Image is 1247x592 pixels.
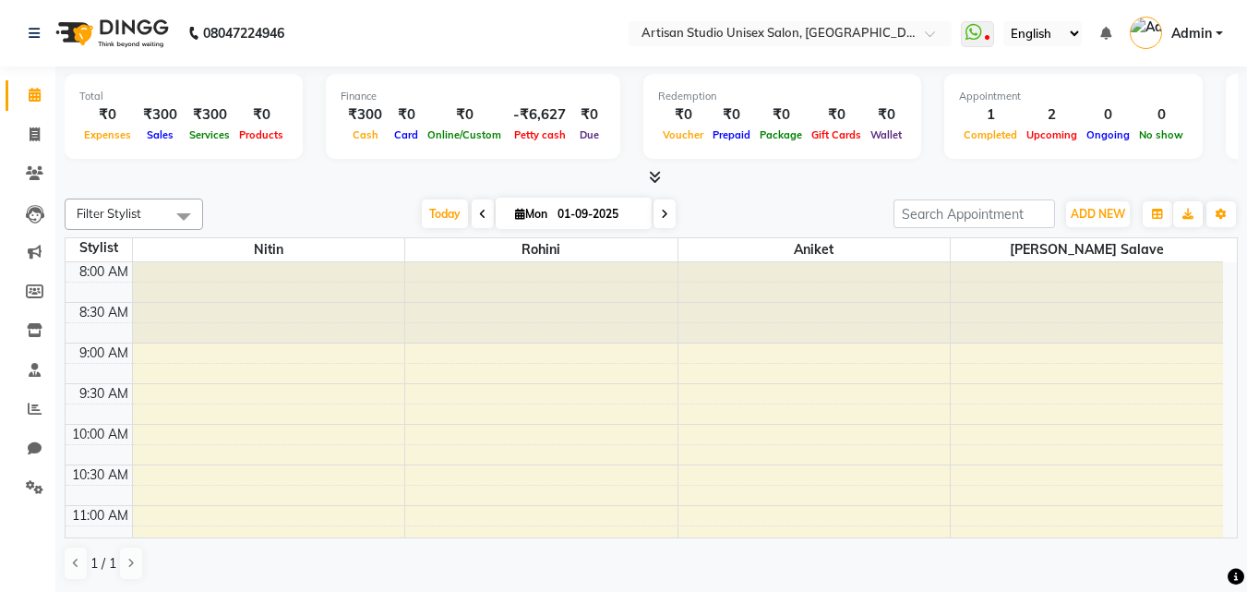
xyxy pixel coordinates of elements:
[234,128,288,141] span: Products
[959,89,1188,104] div: Appointment
[390,104,423,126] div: ₹0
[1071,207,1125,221] span: ADD NEW
[79,128,136,141] span: Expenses
[348,128,383,141] span: Cash
[755,128,807,141] span: Package
[47,7,174,59] img: logo
[423,128,506,141] span: Online/Custom
[185,128,234,141] span: Services
[708,128,755,141] span: Prepaid
[678,238,951,261] span: Aniket
[866,128,906,141] span: Wallet
[1066,201,1130,227] button: ADD NEW
[893,199,1055,228] input: Search Appointment
[234,104,288,126] div: ₹0
[1022,104,1082,126] div: 2
[658,104,708,126] div: ₹0
[68,506,132,526] div: 11:00 AM
[185,104,234,126] div: ₹300
[66,238,132,258] div: Stylist
[1022,128,1082,141] span: Upcoming
[79,104,136,126] div: ₹0
[755,104,807,126] div: ₹0
[506,104,573,126] div: -₹6,627
[959,128,1022,141] span: Completed
[807,104,866,126] div: ₹0
[1082,128,1134,141] span: Ongoing
[959,104,1022,126] div: 1
[658,89,906,104] div: Redemption
[1134,104,1188,126] div: 0
[1134,128,1188,141] span: No show
[510,207,552,221] span: Mon
[1082,104,1134,126] div: 0
[341,104,390,126] div: ₹300
[866,104,906,126] div: ₹0
[133,238,405,261] span: Nitin
[552,200,644,228] input: 2025-09-01
[77,206,141,221] span: Filter Stylist
[76,303,132,322] div: 8:30 AM
[76,262,132,282] div: 8:00 AM
[807,128,866,141] span: Gift Cards
[510,128,570,141] span: Petty cash
[136,104,185,126] div: ₹300
[76,344,132,363] div: 9:00 AM
[575,128,604,141] span: Due
[573,104,606,126] div: ₹0
[90,554,116,574] span: 1 / 1
[951,238,1223,261] span: [PERSON_NAME] Salave
[658,128,708,141] span: Voucher
[68,425,132,444] div: 10:00 AM
[76,384,132,404] div: 9:30 AM
[79,89,288,104] div: Total
[203,7,284,59] b: 08047224946
[708,104,755,126] div: ₹0
[423,104,506,126] div: ₹0
[1130,17,1162,49] img: Admin
[422,199,468,228] span: Today
[390,128,423,141] span: Card
[68,465,132,485] div: 10:30 AM
[142,128,178,141] span: Sales
[341,89,606,104] div: Finance
[1171,24,1212,43] span: Admin
[405,238,677,261] span: Rohini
